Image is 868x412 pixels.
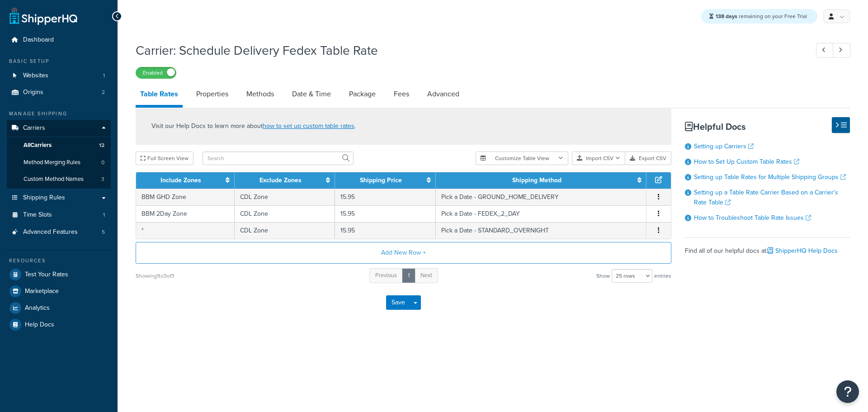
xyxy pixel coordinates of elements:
span: 0 [101,159,104,166]
div: Resources [7,257,111,265]
a: Websites1 [7,67,111,84]
li: Carriers [7,120,111,189]
a: Shipping Method [512,175,561,185]
td: CDL Zone [235,205,335,222]
span: 1 [103,72,105,80]
a: Time Slots1 [7,207,111,223]
button: Export CSV [625,152,671,165]
a: Include Zones [160,175,201,185]
a: How to Set Up Custom Table Rates [694,157,799,166]
span: Carriers [23,124,45,132]
span: Previous [375,271,397,279]
span: Method Merging Rules [24,159,80,166]
div: Basic Setup [7,57,111,65]
span: 1 [103,211,105,219]
td: BBM GHD Zone [136,189,235,205]
a: Methods [242,83,278,105]
li: Method Merging Rules [7,154,111,171]
button: Import CSV [572,152,625,165]
div: Find all of our helpful docs at: [685,237,850,257]
a: Carriers [7,120,111,137]
a: Help Docs [7,317,111,333]
a: Shipping Rules [7,189,111,206]
a: Test Your Rates [7,266,111,283]
a: Origins2 [7,84,111,101]
a: Package [344,83,380,105]
td: 15.95 [335,222,436,239]
td: 15.95 [335,205,436,222]
button: Add New Row + [136,242,671,264]
span: All Carriers [24,142,52,149]
td: Pick a Date - GROUND_HOME_DELIVERY [436,189,646,205]
div: Manage Shipping [7,110,111,118]
li: Origins [7,84,111,101]
span: Show [596,270,610,282]
a: Properties [192,83,233,105]
span: Marketplace [25,288,59,295]
a: Date & Time [288,83,335,105]
span: 3 [101,175,104,183]
div: Showing 1 to 3 of 3 [136,270,175,282]
span: remaining on your Free Trial [716,12,807,20]
a: Setting up Carriers [694,142,754,151]
a: ShipperHQ Help Docs [768,246,838,256]
a: Advanced Features5 [7,224,111,241]
a: Shipping Price [360,175,402,185]
a: Previous Record [816,43,834,58]
label: Enabled [136,67,176,78]
td: CDL Zone [235,189,335,205]
span: Help Docs [25,321,54,329]
span: Websites [23,72,48,80]
a: Marketplace [7,283,111,299]
td: 15.95 [335,189,436,205]
a: How to Troubleshoot Table Rate Issues [694,213,811,223]
button: Open Resource Center [836,380,859,403]
span: Time Slots [23,211,52,219]
li: Custom Method Names [7,171,111,188]
span: Next [420,271,432,279]
a: Dashboard [7,32,111,48]
span: 5 [102,228,105,236]
a: Table Rates [136,83,183,108]
a: how to set up custom table rates [263,121,354,131]
span: entries [654,270,671,282]
p: Visit our Help Docs to learn more about . [151,121,356,131]
a: Advanced [423,83,464,105]
li: Time Slots [7,207,111,223]
span: Analytics [25,304,50,312]
a: Setting up Table Rates for Multiple Shipping Groups [694,172,846,182]
a: Setting up a Table Rate Carrier Based on a Carrier's Rate Table [694,188,838,207]
strong: 138 days [716,12,737,20]
button: Customize Table View [476,152,568,165]
span: 2 [102,89,105,96]
a: Custom Method Names3 [7,171,111,188]
span: Custom Method Names [24,175,84,183]
a: Analytics [7,300,111,316]
button: Hide Help Docs [832,117,850,133]
td: Pick a Date - FEDEX_2_DAY [436,205,646,222]
span: Advanced Features [23,228,78,236]
span: Origins [23,89,43,96]
a: Exclude Zones [259,175,302,185]
li: Advanced Features [7,224,111,241]
td: Pick a Date - STANDARD_OVERNIGHT [436,222,646,239]
button: Save [386,295,410,310]
span: Shipping Rules [23,194,65,202]
a: Method Merging Rules0 [7,154,111,171]
a: Next Record [833,43,850,58]
span: Test Your Rates [25,271,68,279]
a: AllCarriers12 [7,137,111,154]
span: Dashboard [23,36,54,44]
button: Full Screen View [136,152,193,165]
td: BBM 2Day Zone [136,205,235,222]
a: Fees [389,83,414,105]
a: Previous [369,268,403,283]
input: Search [203,152,354,165]
td: CDL Zone [235,222,335,239]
